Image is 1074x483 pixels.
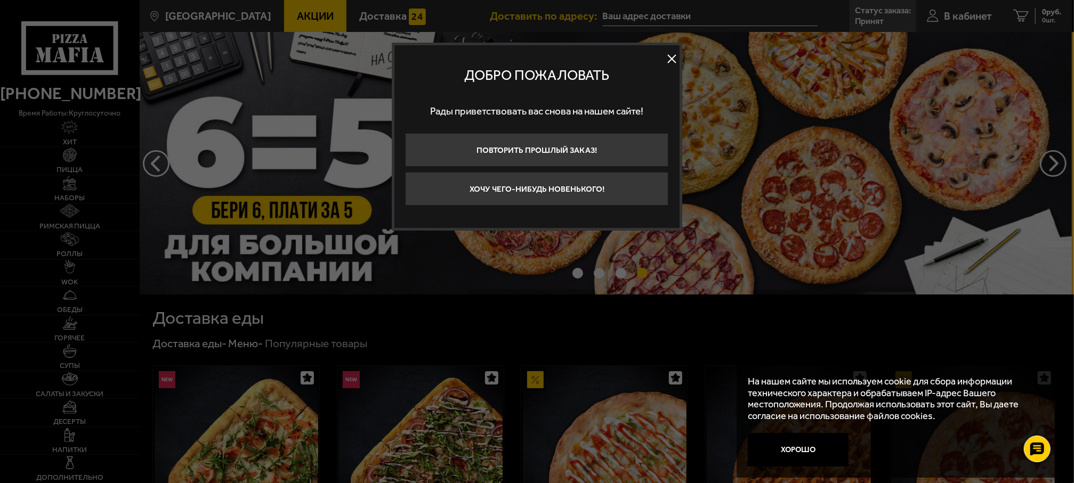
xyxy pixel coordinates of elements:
[406,67,669,84] p: Добро пожаловать
[406,172,669,206] button: Хочу чего-нибудь новенького!
[406,133,669,167] button: Повторить прошлый заказ!
[748,433,849,466] button: Хорошо
[748,376,1041,422] p: На нашем сайте мы используем cookie для сбора информации технического характера и обрабатываем IP...
[406,95,669,128] p: Рады приветствовать вас снова на нашем сайте!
